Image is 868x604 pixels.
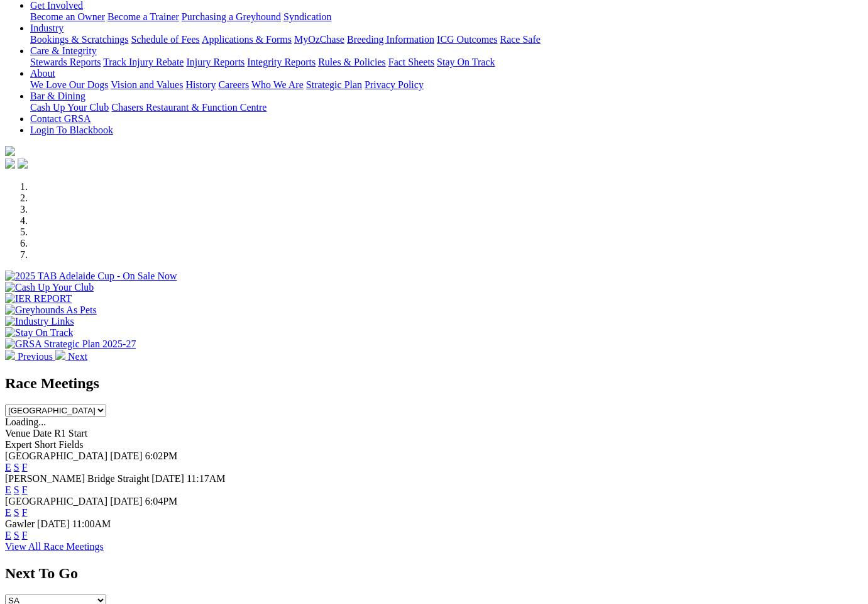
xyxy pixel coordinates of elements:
[30,45,97,56] a: Care & Integrity
[437,34,497,45] a: ICG Outcomes
[22,462,28,473] a: F
[5,338,136,350] img: GRSA Strategic Plan 2025-27
[22,507,28,518] a: F
[110,496,143,506] span: [DATE]
[5,496,107,506] span: [GEOGRAPHIC_DATA]
[30,68,55,79] a: About
[437,57,495,67] a: Stay On Track
[202,34,292,45] a: Applications & Forms
[5,327,73,338] img: Stay On Track
[5,417,46,427] span: Loading...
[72,518,111,529] span: 11:00AM
[54,428,87,439] span: R1 Start
[37,518,70,529] span: [DATE]
[5,351,55,362] a: Previous
[5,565,863,582] h2: Next To Go
[111,79,183,90] a: Vision and Values
[14,530,19,540] a: S
[58,439,83,450] span: Fields
[5,305,97,316] img: Greyhounds As Pets
[103,57,184,67] a: Track Injury Rebate
[14,507,19,518] a: S
[30,102,109,113] a: Cash Up Your Club
[14,484,19,495] a: S
[68,351,87,362] span: Next
[30,11,105,22] a: Become an Owner
[187,473,226,484] span: 11:17AM
[107,11,179,22] a: Become a Trainer
[30,57,863,68] div: Care & Integrity
[365,79,424,90] a: Privacy Policy
[30,113,91,124] a: Contact GRSA
[318,57,386,67] a: Rules & Policies
[5,316,74,327] img: Industry Links
[110,450,143,461] span: [DATE]
[145,496,178,506] span: 6:04PM
[5,541,104,552] a: View All Race Meetings
[145,450,178,461] span: 6:02PM
[30,11,863,23] div: Get Involved
[5,450,107,461] span: [GEOGRAPHIC_DATA]
[185,79,216,90] a: History
[30,125,113,135] a: Login To Blackbook
[182,11,281,22] a: Purchasing a Greyhound
[5,293,72,305] img: IER REPORT
[347,34,434,45] a: Breeding Information
[14,462,19,473] a: S
[218,79,249,90] a: Careers
[5,462,11,473] a: E
[131,34,199,45] a: Schedule of Fees
[30,79,863,91] div: About
[35,439,57,450] span: Short
[5,473,149,484] span: [PERSON_NAME] Bridge Straight
[5,159,15,169] img: facebook.svg
[5,271,177,282] img: 2025 TAB Adelaide Cup - On Sale Now
[30,34,128,45] a: Bookings & Scratchings
[5,439,32,450] span: Expert
[5,484,11,495] a: E
[30,91,85,101] a: Bar & Dining
[30,57,101,67] a: Stewards Reports
[55,351,87,362] a: Next
[5,146,15,156] img: logo-grsa-white.png
[30,34,863,45] div: Industry
[151,473,184,484] span: [DATE]
[111,102,266,113] a: Chasers Restaurant & Function Centre
[30,102,863,113] div: Bar & Dining
[5,518,35,529] span: Gawler
[247,57,316,67] a: Integrity Reports
[30,79,108,90] a: We Love Our Dogs
[5,530,11,540] a: E
[22,530,28,540] a: F
[18,159,28,169] img: twitter.svg
[33,428,52,439] span: Date
[30,23,63,33] a: Industry
[55,350,65,360] img: chevron-right-pager-white.svg
[251,79,304,90] a: Who We Are
[283,11,331,22] a: Syndication
[186,57,244,67] a: Injury Reports
[5,350,15,360] img: chevron-left-pager-white.svg
[294,34,344,45] a: MyOzChase
[5,375,863,392] h2: Race Meetings
[18,351,53,362] span: Previous
[388,57,434,67] a: Fact Sheets
[5,507,11,518] a: E
[306,79,362,90] a: Strategic Plan
[22,484,28,495] a: F
[500,34,540,45] a: Race Safe
[5,282,94,293] img: Cash Up Your Club
[5,428,30,439] span: Venue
